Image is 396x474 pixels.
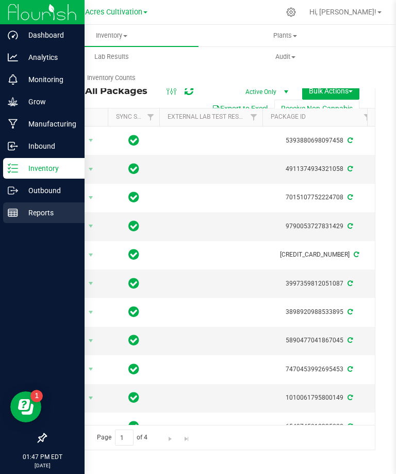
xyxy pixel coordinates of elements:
[346,165,353,172] span: Sync from Compliance System
[245,108,262,126] a: Filter
[346,280,353,287] span: Sync from Compliance System
[205,100,274,117] button: Export to Excel
[18,184,80,197] p: Outbound
[346,137,353,144] span: Sync from Compliance System
[10,391,41,422] iframe: Resource center
[179,430,194,444] a: Go to the last page
[199,31,372,40] span: Plants
[128,247,139,262] span: In Sync
[8,97,18,107] inline-svg: Grow
[63,8,142,17] span: Green Acres Cultivation
[359,108,376,126] a: Filter
[85,85,158,97] span: All Packages
[18,140,80,152] p: Inbound
[85,419,97,434] span: select
[30,390,43,402] iframe: Resource center unread badge
[88,430,156,446] span: Page of 4
[18,162,80,175] p: Inventory
[8,52,18,62] inline-svg: Analytics
[25,25,199,46] a: Inventory
[128,362,139,376] span: In Sync
[261,136,377,146] div: 5393880698097458
[8,163,18,173] inline-svg: Inventory
[346,366,353,373] span: Sync from Compliance System
[309,8,376,16] span: Hi, [PERSON_NAME]!
[261,250,377,260] div: [CREDIT_CARD_NUMBER]
[85,191,97,205] span: select
[8,119,18,129] inline-svg: Manufacturing
[261,193,377,202] div: 7015107752224708
[261,279,377,289] div: 3997359812051087
[8,141,18,151] inline-svg: Inbound
[261,164,377,174] div: 4911374934321058
[142,108,159,126] a: Filter
[302,82,359,100] button: Bulk Actions
[8,208,18,218] inline-svg: Reports
[199,25,372,46] a: Plants
[163,430,178,444] a: Go to the next page
[128,162,139,176] span: In Sync
[128,219,139,233] span: In Sync
[261,307,377,317] div: 3898920988533895
[85,133,97,148] span: select
[5,452,80,462] p: 01:47 PM EDT
[346,223,353,230] span: Sync from Compliance System
[128,390,139,405] span: In Sync
[261,393,377,403] div: 1010061795800149
[85,334,97,348] span: select
[261,365,377,374] div: 7470453992695453
[261,422,377,432] div: 6549745012335222
[128,276,139,291] span: In Sync
[85,305,97,320] span: select
[199,52,372,61] span: Audit
[8,74,18,85] inline-svg: Monitoring
[261,222,377,231] div: 9790053727831429
[8,30,18,40] inline-svg: Dashboard
[8,185,18,196] inline-svg: Outbound
[346,308,353,315] span: Sync from Compliance System
[85,276,97,291] span: select
[85,362,97,376] span: select
[115,430,134,446] input: 1
[128,305,139,319] span: In Sync
[128,333,139,347] span: In Sync
[128,419,139,434] span: In Sync
[168,113,249,120] a: External Lab Test Result
[346,194,353,201] span: Sync from Compliance System
[271,113,306,120] a: Package ID
[309,87,353,95] span: Bulk Actions
[128,133,139,148] span: In Sync
[18,51,80,64] p: Analytics
[352,251,359,258] span: Sync from Compliance System
[85,391,97,405] span: select
[5,462,80,469] p: [DATE]
[116,113,156,120] a: Sync Status
[18,207,80,219] p: Reports
[285,7,298,17] div: Manage settings
[85,219,97,233] span: select
[85,162,97,177] span: select
[128,190,139,204] span: In Sync
[261,336,377,345] div: 5890477041867045
[85,248,97,262] span: select
[18,29,80,41] p: Dashboard
[18,118,80,130] p: Manufacturing
[346,423,353,430] span: Sync from Compliance System
[18,73,80,86] p: Monitoring
[274,100,359,117] button: Receive Non-Cannabis
[25,67,199,89] a: Inventory Counts
[25,46,199,68] a: Lab Results
[346,337,353,344] span: Sync from Compliance System
[346,394,353,401] span: Sync from Compliance System
[25,31,199,40] span: Inventory
[18,96,80,108] p: Grow
[80,52,143,61] span: Lab Results
[199,46,372,68] a: Audit
[73,73,150,83] span: Inventory Counts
